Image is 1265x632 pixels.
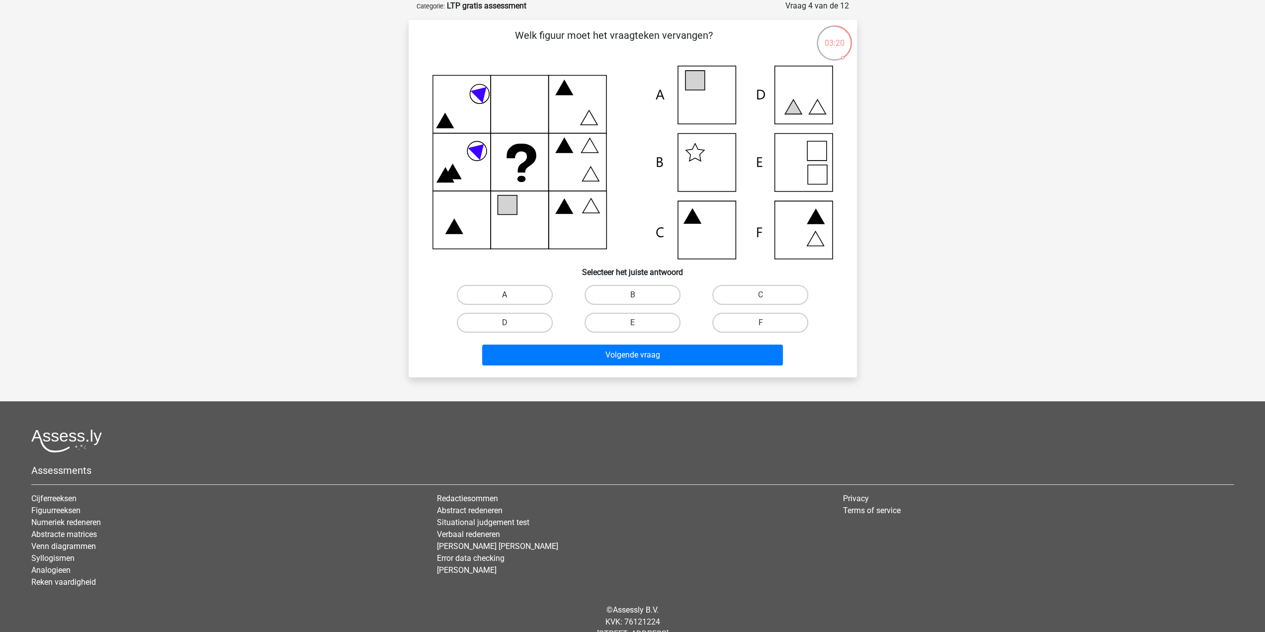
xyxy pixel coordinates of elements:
h6: Selecteer het juiste antwoord [424,260,841,277]
a: Terms of service [843,506,901,515]
strong: LTP gratis assessment [447,1,526,10]
a: Venn diagrammen [31,542,96,551]
a: Privacy [843,494,869,503]
img: Assessly logo [31,429,102,452]
a: Error data checking [437,553,505,563]
label: D [457,313,553,333]
label: A [457,285,553,305]
a: Assessly B.V. [613,605,659,615]
label: C [712,285,808,305]
a: [PERSON_NAME] [437,565,497,575]
a: Redactiesommen [437,494,498,503]
h5: Assessments [31,464,1234,476]
label: F [712,313,808,333]
a: Abstracte matrices [31,530,97,539]
button: Volgende vraag [482,345,783,365]
a: [PERSON_NAME] [PERSON_NAME] [437,542,558,551]
a: Situational judgement test [437,518,529,527]
small: Categorie: [417,2,445,10]
a: Numeriek redeneren [31,518,101,527]
a: Syllogismen [31,553,75,563]
p: Welk figuur moet het vraagteken vervangen? [424,28,804,58]
label: B [585,285,680,305]
label: E [585,313,680,333]
a: Verbaal redeneren [437,530,500,539]
a: Abstract redeneren [437,506,503,515]
a: Cijferreeksen [31,494,77,503]
a: Analogieen [31,565,71,575]
div: 03:20 [816,24,853,49]
a: Reken vaardigheid [31,577,96,587]
a: Figuurreeksen [31,506,81,515]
